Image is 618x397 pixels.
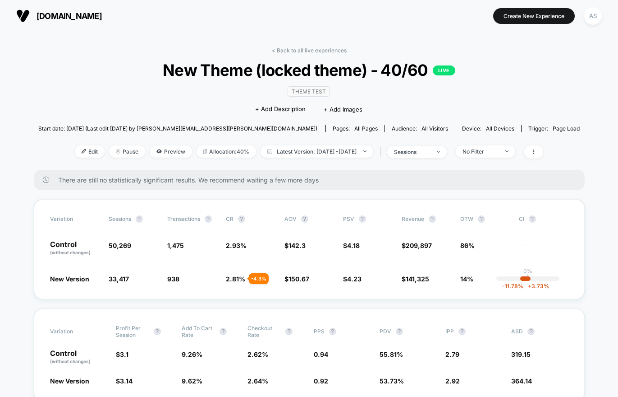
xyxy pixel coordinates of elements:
[247,377,268,385] span: 2.64 %
[82,149,86,154] img: edit
[519,243,568,256] span: ---
[238,215,245,223] button: ?
[247,325,281,338] span: Checkout Rate
[58,176,567,184] span: There are still no statistically significant results. We recommend waiting a few more days
[343,215,354,222] span: PSV
[380,377,404,385] span: 53.73 %
[65,61,552,79] span: New Theme (locked theme) - 40/60
[343,275,362,283] span: $
[462,148,499,155] div: No Filter
[267,149,272,154] img: calendar
[406,242,432,249] span: 209,897
[247,350,268,358] span: 2.62 %
[458,328,466,335] button: ?
[37,11,102,21] span: [DOMAIN_NAME]
[220,328,227,335] button: ?
[50,241,100,256] p: Control
[50,250,91,255] span: (without changes)
[197,145,256,158] span: Allocation: 40%
[288,275,309,283] span: 150.67
[347,275,362,283] span: 4.23
[154,328,161,335] button: ?
[433,65,455,75] p: LIVE
[288,86,330,97] span: Theme Test
[109,215,131,222] span: Sessions
[255,105,306,114] span: + Add Description
[50,325,100,338] span: Variation
[406,275,429,283] span: 141,325
[528,125,580,132] div: Trigger:
[429,215,436,223] button: ?
[249,273,269,284] div: - 4.3 %
[284,275,309,283] span: $
[50,275,89,283] span: New Version
[285,328,293,335] button: ?
[116,325,149,338] span: Profit Per Session
[343,242,360,249] span: $
[478,215,485,223] button: ?
[150,145,192,158] span: Preview
[354,125,378,132] span: all pages
[359,215,366,223] button: ?
[402,275,429,283] span: $
[402,215,424,222] span: Revenue
[486,125,514,132] span: all devices
[116,350,128,358] span: $
[455,125,521,132] span: Device:
[314,328,325,335] span: PPS
[502,283,523,290] span: -11.78 %
[396,328,403,335] button: ?
[392,125,448,132] div: Audience:
[167,275,179,283] span: 938
[50,377,89,385] span: New Version
[581,7,604,25] button: AS
[288,242,306,249] span: 142.3
[314,350,328,358] span: 0.94
[380,328,391,335] span: PDV
[226,215,233,222] span: CR
[50,359,91,364] span: (without changes)
[505,150,508,152] img: end
[50,350,107,365] p: Control
[527,274,529,281] p: |
[527,328,535,335] button: ?
[203,149,207,154] img: rebalance
[314,377,328,385] span: 0.92
[529,215,536,223] button: ?
[120,350,128,358] span: 3.1
[50,215,100,223] span: Variation
[528,283,531,290] span: +
[205,215,212,223] button: ?
[553,125,580,132] span: Page Load
[584,7,602,25] div: AS
[14,9,105,23] button: [DOMAIN_NAME]
[167,215,200,222] span: Transactions
[437,151,440,153] img: end
[75,145,105,158] span: Edit
[261,145,373,158] span: Latest Version: [DATE] - [DATE]
[380,350,403,358] span: 55.81 %
[402,242,432,249] span: $
[511,377,532,385] span: 364.14
[445,377,460,385] span: 2.92
[182,350,202,358] span: 9.26 %
[109,275,129,283] span: 33,417
[301,215,308,223] button: ?
[445,328,454,335] span: IPP
[182,377,202,385] span: 9.62 %
[460,215,510,223] span: OTW
[511,350,531,358] span: 319.15
[16,9,30,23] img: Visually logo
[333,125,378,132] div: Pages:
[116,377,133,385] span: $
[523,267,532,274] p: 0%
[167,242,184,249] span: 1,475
[109,145,145,158] span: Pause
[109,242,131,249] span: 50,269
[120,377,133,385] span: 3.14
[38,125,317,132] span: Start date: [DATE] (Last edit [DATE] by [PERSON_NAME][EMAIL_ADDRESS][PERSON_NAME][DOMAIN_NAME])
[226,242,247,249] span: 2.93 %
[136,215,143,223] button: ?
[460,242,475,249] span: 86%
[460,275,473,283] span: 14%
